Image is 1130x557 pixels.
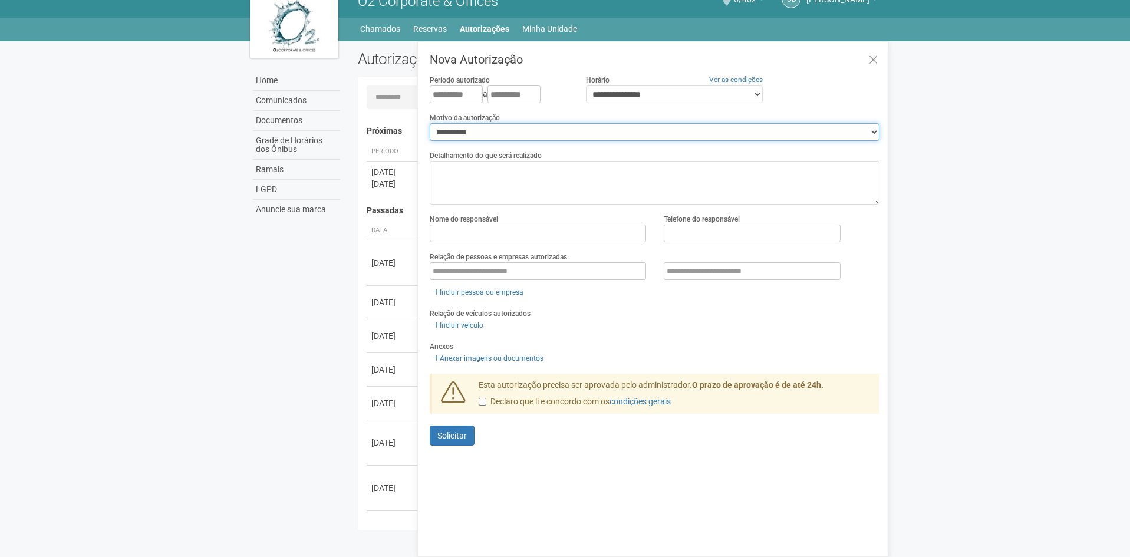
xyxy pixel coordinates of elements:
div: [DATE] [371,364,415,375]
a: Grade de Horários dos Ônibus [253,131,340,160]
div: [DATE] [371,166,415,178]
div: [DATE] [371,437,415,449]
a: Ver as condições [709,75,763,84]
label: Nome do responsável [430,214,498,225]
a: Chamados [360,21,400,37]
label: Detalhamento do que será realizado [430,150,542,161]
label: Declaro que li e concordo com os [479,396,671,408]
a: Reservas [413,21,447,37]
a: Anexar imagens ou documentos [430,352,547,365]
a: Documentos [253,111,340,131]
button: Solicitar [430,426,475,446]
th: Data [367,221,420,240]
div: [DATE] [371,330,415,342]
label: Telefone do responsável [664,214,740,225]
label: Anexos [430,341,453,352]
strong: O prazo de aprovação é de até 24h. [692,380,823,390]
label: Horário [586,75,610,85]
div: Esta autorização precisa ser aprovada pelo administrador. [470,380,880,414]
div: [DATE] [371,482,415,494]
a: Minha Unidade [522,21,577,37]
div: [DATE] [371,522,415,533]
a: Ramais [253,160,340,180]
label: Relação de pessoas e empresas autorizadas [430,252,567,262]
label: Período autorizado [430,75,490,85]
h2: Autorizações [358,50,610,68]
th: Período [367,142,420,162]
input: Declaro que li e concordo com oscondições gerais [479,398,486,406]
label: Relação de veículos autorizados [430,308,531,319]
span: Solicitar [437,431,467,440]
a: Home [253,71,340,91]
a: Incluir pessoa ou empresa [430,286,527,299]
h3: Nova Autorização [430,54,879,65]
a: Incluir veículo [430,319,487,332]
div: [DATE] [371,257,415,269]
h4: Próximas [367,127,872,136]
div: a [430,85,568,103]
div: [DATE] [371,397,415,409]
div: [DATE] [371,296,415,308]
a: condições gerais [610,397,671,406]
div: [DATE] [371,178,415,190]
a: LGPD [253,180,340,200]
a: Autorizações [460,21,509,37]
label: Motivo da autorização [430,113,500,123]
a: Anuncie sua marca [253,200,340,219]
a: Comunicados [253,91,340,111]
h4: Passadas [367,206,872,215]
